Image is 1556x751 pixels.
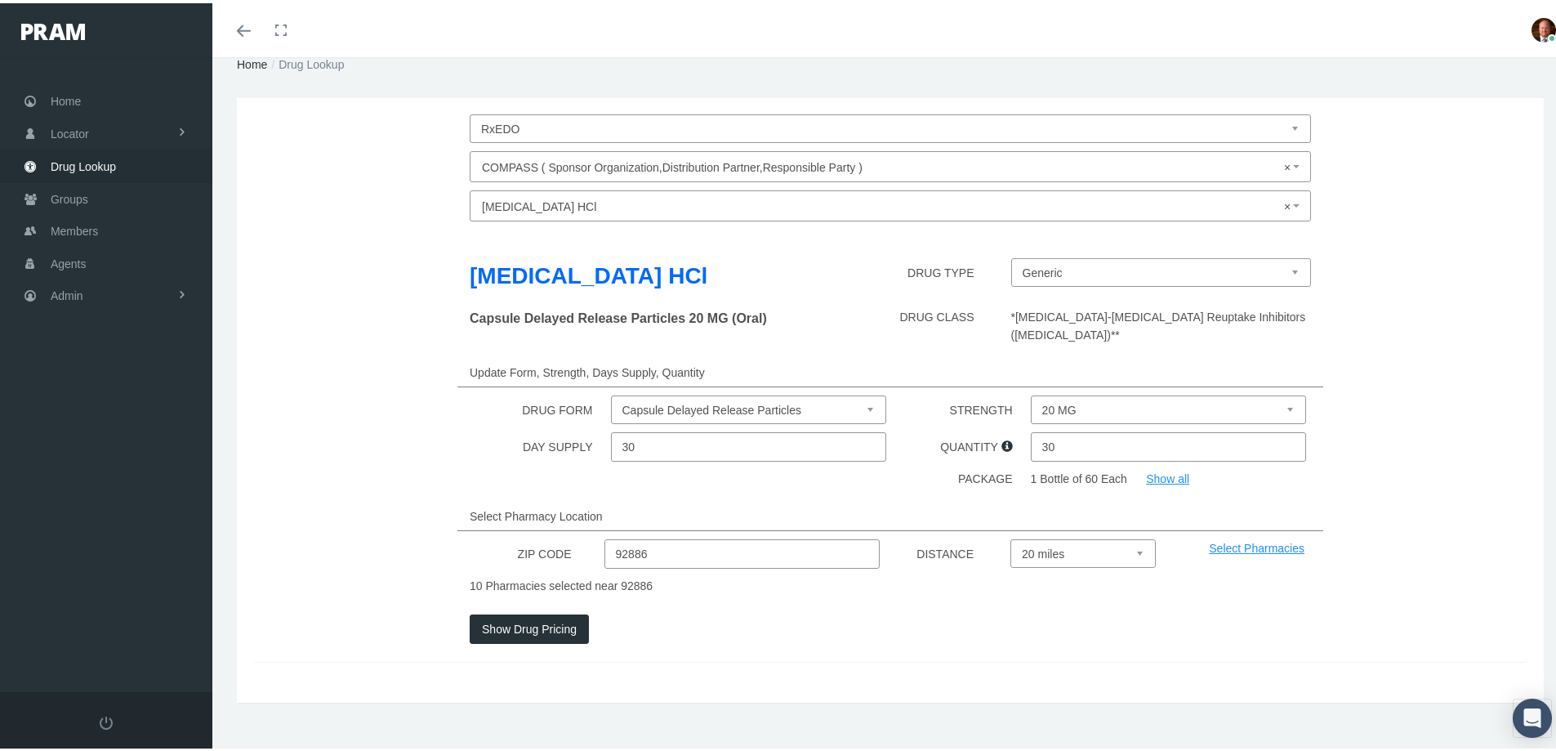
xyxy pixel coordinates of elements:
label: DRUG CLASS [899,305,986,328]
span: × [1284,154,1296,175]
label: Select Pharmacy Location [470,498,615,527]
span: COMPASS ( Sponsor Organization,Distribution Partner,Responsible Party ) [470,148,1311,179]
div: Open Intercom Messenger [1513,695,1552,735]
label: ZIP CODE [518,536,584,565]
input: Zip Code [604,536,881,565]
p: 10 Pharmacies selected near 92886 [470,574,1311,592]
span: COMPASS ( Sponsor Organization,Distribution Partner,Responsible Party ) [482,154,1289,175]
button: Show Drug Pricing [470,611,589,641]
span: Drug Lookup [51,148,116,179]
a: Select Pharmacies [1209,539,1304,552]
span: × [1284,193,1296,214]
a: Home [237,55,267,68]
label: *[MEDICAL_DATA]-[MEDICAL_DATA] Reuptake Inhibitors ([MEDICAL_DATA])** [1011,305,1312,341]
span: DULoxetine HCl [482,193,1289,214]
img: S_Profile_Picture_693.jpg [1531,15,1556,39]
span: DULoxetine HCl [470,187,1311,218]
label: [MEDICAL_DATA] HCl [470,255,707,291]
span: Members [51,212,98,244]
span: Admin [51,277,83,308]
label: Update Form, Strength, Days Supply, Quantity [470,355,717,383]
span: Home [51,83,81,114]
label: QUANTITY [940,429,1024,458]
span: Agents [51,245,87,276]
span: Locator [51,115,89,146]
a: Show all [1146,469,1189,482]
label: DISTANCE [916,536,986,565]
img: PRAM_20_x_78.png [21,20,85,37]
span: Groups [51,181,88,212]
label: 1 Bottle of 60 Each [1031,467,1127,485]
label: DRUG TYPE [907,255,986,284]
label: DAY SUPPLY [523,429,605,458]
label: Capsule Delayed Release Particles 20 MG (Oral) [470,305,767,325]
label: PACKAGE [958,467,1025,489]
label: STRENGTH [950,392,1025,421]
label: DRUG FORM [522,392,604,421]
li: Drug Lookup [267,52,344,70]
